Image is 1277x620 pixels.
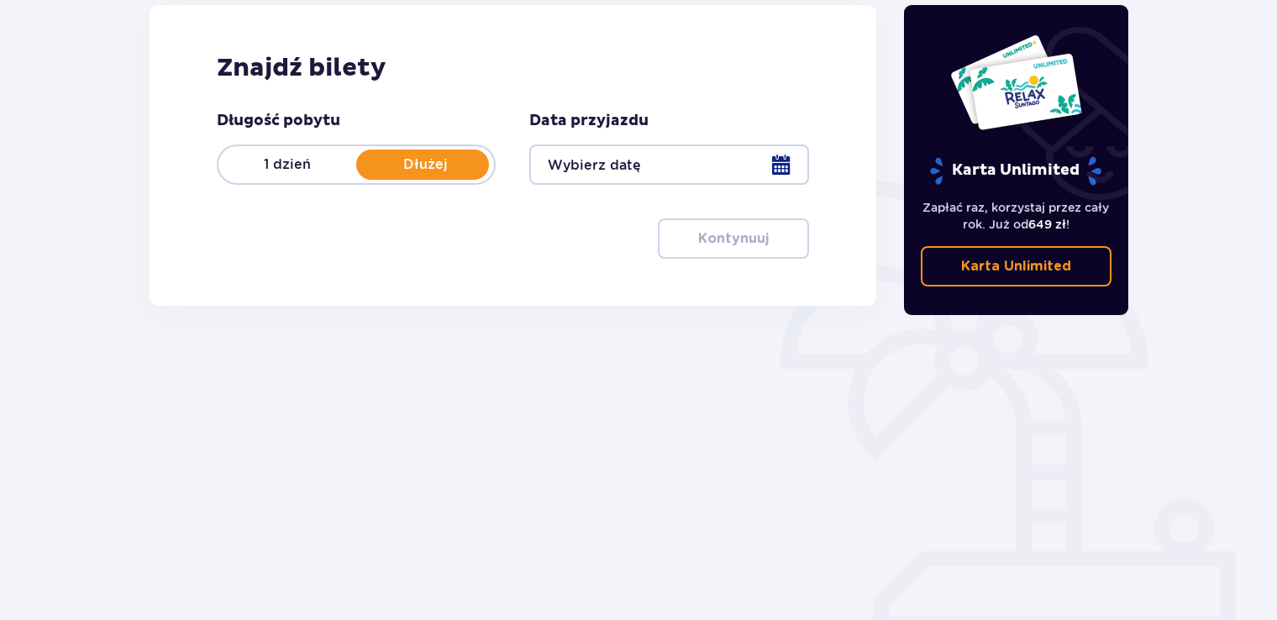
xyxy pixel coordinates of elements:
span: 649 zł [1028,218,1066,231]
p: 1 dzień [218,155,356,174]
img: Dwie karty całoroczne do Suntago z napisem 'UNLIMITED RELAX', na białym tle z tropikalnymi liśćmi... [949,34,1083,131]
p: Zapłać raz, korzystaj przez cały rok. Już od ! [921,199,1112,233]
a: Karta Unlimited [921,246,1112,286]
p: Kontynuuj [698,229,769,248]
p: Dłużej [356,155,494,174]
p: Karta Unlimited [928,156,1103,186]
p: Długość pobytu [217,111,340,131]
button: Kontynuuj [658,218,809,259]
h2: Znajdź bilety [217,52,809,84]
p: Karta Unlimited [961,257,1071,276]
p: Data przyjazdu [529,111,649,131]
